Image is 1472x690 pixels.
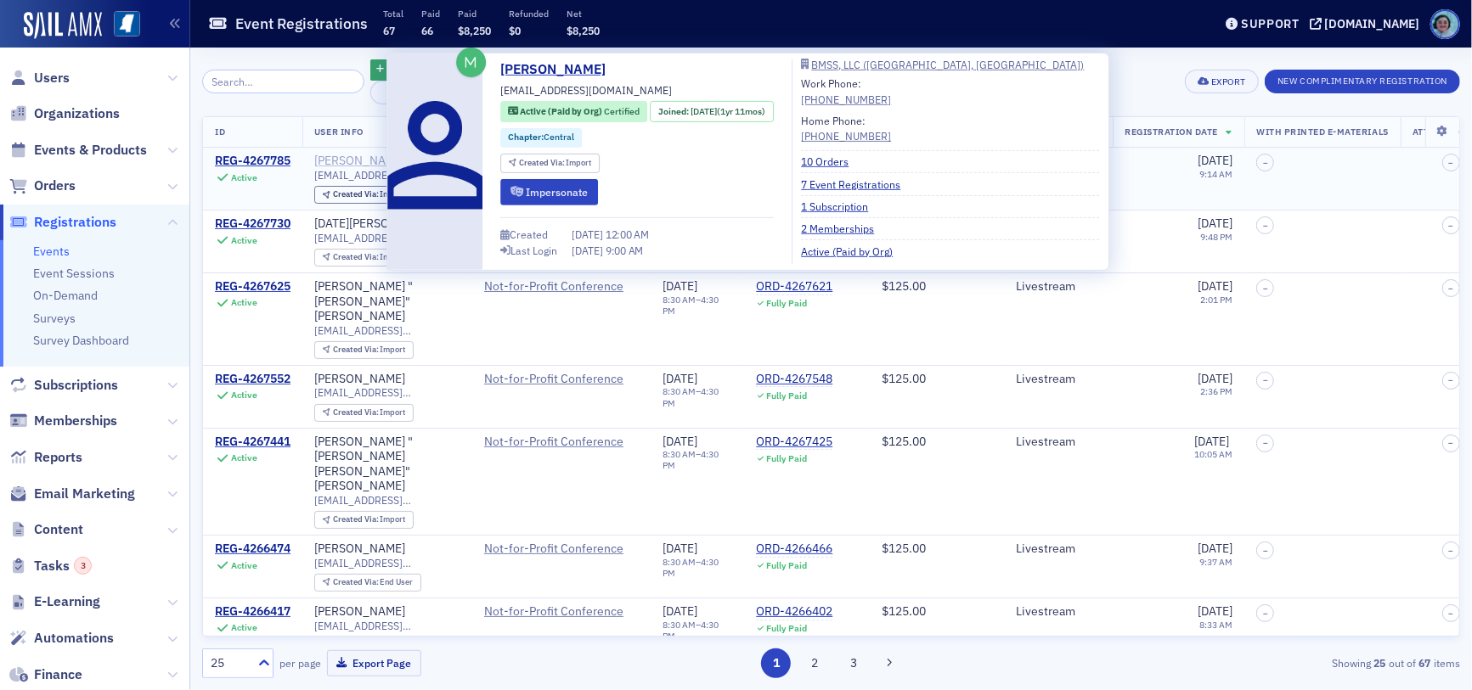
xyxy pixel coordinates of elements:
[1185,70,1259,93] button: Export
[314,494,460,507] span: [EMAIL_ADDRESS][DOMAIN_NAME]
[9,629,114,648] a: Automations
[1198,603,1232,619] span: [DATE]
[102,11,140,40] a: View Homepage
[33,311,76,326] a: Surveys
[766,390,807,401] div: Fully Paid
[520,105,604,117] span: Active (Paid by Org)
[801,76,891,107] div: Work Phone:
[663,385,696,397] time: 8:30 AM
[215,279,290,295] div: REG-4267625
[231,390,257,401] div: Active
[1198,371,1232,386] span: [DATE]
[215,154,290,169] a: REG-4267785
[663,603,697,619] span: [DATE]
[1449,158,1454,168] span: –
[314,249,414,266] div: Created Via: Import
[370,59,440,81] button: AddFilter
[333,408,406,418] div: Import
[519,157,567,168] span: Created Via :
[663,278,697,294] span: [DATE]
[663,448,696,460] time: 8:30 AM
[34,520,83,539] span: Content
[663,434,697,449] span: [DATE]
[663,556,696,568] time: 8:30 AM
[1200,294,1232,306] time: 2:01 PM
[314,216,440,232] a: [DATE][PERSON_NAME]
[1241,16,1300,31] div: Support
[333,190,406,199] div: Import
[756,279,832,295] a: ORD-4267621
[9,448,82,467] a: Reports
[572,244,606,257] span: [DATE]
[1449,609,1454,619] span: –
[1200,385,1232,397] time: 2:36 PM
[1416,655,1434,670] strong: 67
[74,557,92,575] div: 3
[314,232,460,244] span: [EMAIL_ADDRESS][DOMAIN_NAME]
[215,435,290,450] a: REG-4267441
[34,69,70,87] span: Users
[1198,278,1232,294] span: [DATE]
[663,385,719,408] time: 4:30 PM
[9,104,120,123] a: Organizations
[500,179,598,205] button: Impersonate
[500,128,582,148] div: Chapter:
[1199,168,1232,180] time: 9:14 AM
[519,159,592,168] div: Import
[1016,435,1101,450] div: Livestream
[801,221,887,236] a: 2 Memberships
[500,153,600,172] div: Created Via: Import
[658,104,691,118] span: Joined :
[1125,126,1218,137] span: Registration Date
[663,556,719,579] time: 4:30 PM
[333,513,381,525] span: Created Via :
[1198,153,1232,168] span: [DATE]
[33,266,115,281] a: Event Sessions
[663,371,697,386] span: [DATE]
[508,131,574,144] a: Chapter:Central
[651,101,774,122] div: Joined: 2023-10-16 00:00:00
[663,620,732,642] div: –
[663,294,719,317] time: 4:30 PM
[801,154,861,169] a: 10 Orders
[1449,375,1454,385] span: –
[1263,375,1268,385] span: –
[567,24,600,37] span: $8,250
[314,186,414,204] div: Created Via: Import
[9,412,117,430] a: Memberships
[9,141,147,160] a: Events & Products
[801,128,891,143] a: [PHONE_NUMBER]
[215,541,290,557] a: REG-4266474
[801,244,905,259] a: Active (Paid by Org)
[1449,283,1454,294] span: –
[484,541,639,557] span: Not-for-Profit Conference
[691,104,765,118] div: (1yr 11mos)
[1263,609,1268,619] span: –
[458,8,491,20] p: Paid
[33,244,70,259] a: Events
[34,412,117,430] span: Memberships
[314,404,414,422] div: Created Via: Import
[1016,604,1101,620] div: Livestream
[604,105,640,117] span: Certified
[1449,438,1454,448] span: –
[215,604,290,620] div: REG-4266417
[1052,655,1460,670] div: Showing out of items
[314,604,405,620] div: [PERSON_NAME]
[1449,221,1454,231] span: –
[231,560,257,571] div: Active
[1016,541,1101,557] div: Livestream
[766,453,807,464] div: Fully Paid
[314,279,460,324] a: [PERSON_NAME] "[PERSON_NAME]" [PERSON_NAME]
[314,435,460,494] a: [PERSON_NAME] "[PERSON_NAME] [PERSON_NAME]" [PERSON_NAME]
[235,14,368,34] h1: Event Registrations
[231,452,257,463] div: Active
[663,557,732,579] div: –
[484,604,639,620] a: Not-for-Profit Conference
[801,92,891,107] a: [PHONE_NUMBER]
[1263,283,1268,294] span: –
